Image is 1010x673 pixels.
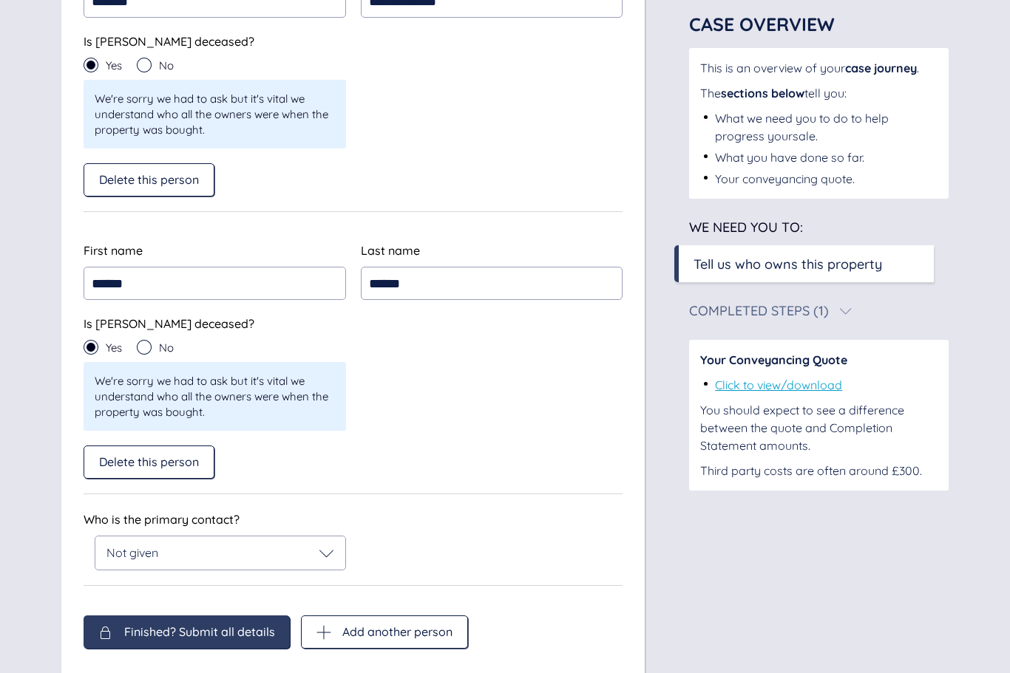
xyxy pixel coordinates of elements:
span: No [159,342,174,353]
a: Click to view/download [715,378,842,392]
div: This is an overview of your . [700,59,938,77]
span: Finished? Submit all details [124,625,275,638]
span: First name [84,243,143,258]
span: case journey [845,61,917,75]
span: Delete this person [99,173,199,186]
span: Last name [361,243,420,258]
span: sections below [721,86,804,100]
div: What we need you to do to help progress your sale . [715,109,938,145]
span: Who is the primary contact? [84,512,240,527]
span: Yes [106,60,122,71]
div: Your conveyancing quote. [715,170,855,188]
span: Not given [106,545,158,560]
div: What you have done so far. [715,148,864,166]
span: Yes [106,342,122,353]
div: The tell you: [700,84,938,102]
span: We're sorry we had to ask but it's vital we understand who all the owners were when the property ... [95,91,335,137]
div: You should expect to see a difference between the quote and Completion Statement amounts. [700,401,938,454]
span: We're sorry we had to ask but it's vital we understand who all the owners were when the property ... [95,373,335,420]
div: Completed Steps (1) [689,304,829,318]
span: No [159,60,174,71]
span: We need you to: [689,219,803,236]
span: Delete this person [99,455,199,468]
div: Third party costs are often around £300. [700,462,938,479]
div: Tell us who owns this property [694,254,882,274]
span: Is [PERSON_NAME] deceased? [84,316,254,331]
span: Add another person [342,625,453,638]
span: Your Conveyancing Quote [700,352,847,367]
span: Case Overview [689,13,835,35]
span: Is [PERSON_NAME] deceased? [84,34,254,49]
